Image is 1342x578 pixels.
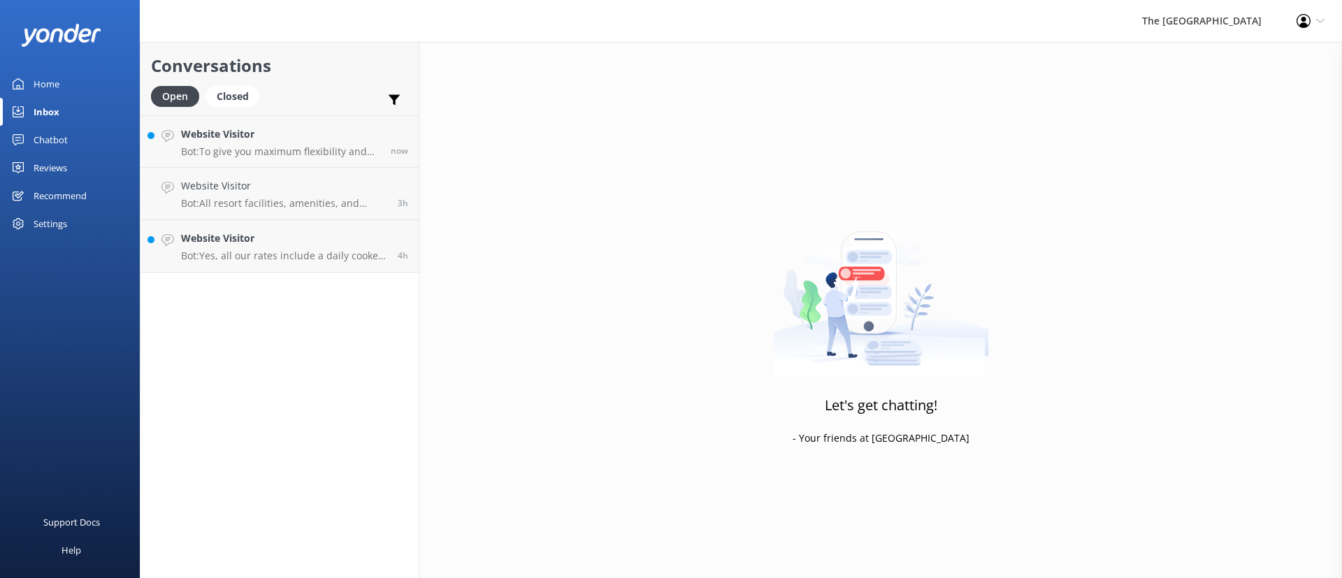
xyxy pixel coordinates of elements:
[773,202,989,377] img: artwork of a man stealing a conversation from at giant smartphone
[825,394,937,417] h3: Let's get chatting!
[140,115,419,168] a: Website VisitorBot:To give you maximum flexibility and access to the best available rates, our re...
[21,24,101,47] img: yonder-white-logo.png
[181,197,387,210] p: Bot: All resort facilities, amenities, and services, including the restaurant, are reserved exclu...
[206,88,266,103] a: Closed
[151,88,206,103] a: Open
[34,98,59,126] div: Inbox
[34,182,87,210] div: Recommend
[62,536,81,564] div: Help
[151,52,408,79] h2: Conversations
[793,431,969,446] p: - Your friends at [GEOGRAPHIC_DATA]
[140,168,419,220] a: Website VisitorBot:All resort facilities, amenities, and services, including the restaurant, are ...
[43,508,100,536] div: Support Docs
[34,70,59,98] div: Home
[181,250,387,262] p: Bot: Yes, all our rates include a daily cooked full breakfast.
[391,145,408,157] span: Sep 29 2025 09:59pm (UTC -10:00) Pacific/Honolulu
[34,210,67,238] div: Settings
[398,197,408,209] span: Sep 29 2025 06:00pm (UTC -10:00) Pacific/Honolulu
[34,126,68,154] div: Chatbot
[398,250,408,261] span: Sep 29 2025 05:43pm (UTC -10:00) Pacific/Honolulu
[181,178,387,194] h4: Website Visitor
[206,86,259,107] div: Closed
[181,231,387,246] h4: Website Visitor
[181,127,380,142] h4: Website Visitor
[34,154,67,182] div: Reviews
[181,145,380,158] p: Bot: To give you maximum flexibility and access to the best available rates, our resorts do not p...
[140,220,419,273] a: Website VisitorBot:Yes, all our rates include a daily cooked full breakfast.4h
[151,86,199,107] div: Open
